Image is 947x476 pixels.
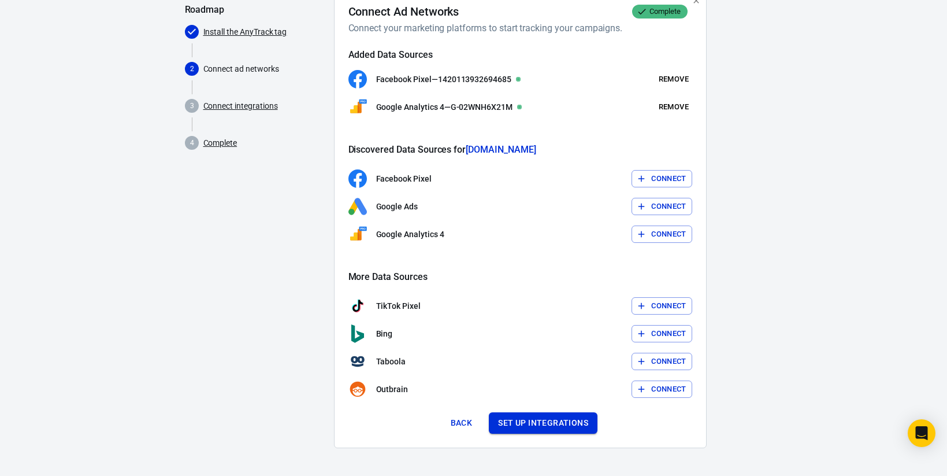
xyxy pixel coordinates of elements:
[376,201,418,213] p: Google Ads
[443,412,480,434] button: Back
[203,26,287,38] a: Install the AnyTrack tag
[632,226,692,243] button: Connect
[376,328,393,340] p: Bing
[190,139,194,147] text: 4
[632,325,692,343] button: Connect
[190,102,194,110] text: 3
[632,170,692,188] button: Connect
[632,198,692,216] button: Connect
[655,98,692,116] button: Remove
[376,101,513,113] p: Google Analytics 4 — G-02WNH6X21M
[645,6,685,17] span: Complete
[632,297,692,315] button: Connect
[348,5,459,19] h4: Connect Ad Networks
[376,356,406,368] p: Taboola
[376,173,432,185] p: Facebook Pixel
[376,73,511,86] p: Facebook Pixel — 1420113932694685
[348,49,692,61] h5: Added Data Sources
[632,353,692,371] button: Connect
[203,137,237,149] a: Complete
[348,144,692,156] h5: Discovered Data Sources for
[655,71,692,88] button: Remove
[203,100,278,112] a: Connect integrations
[376,228,444,241] p: Google Analytics 4
[632,381,692,398] button: Connect
[185,4,325,16] h5: Roadmap
[376,300,421,312] p: TikTok Pixel
[908,419,935,447] div: Open Intercom Messenger
[348,21,688,35] h6: Connect your marketing platforms to start tracking your campaigns.
[190,65,194,73] text: 2
[489,412,597,434] button: Set up integrations
[466,144,536,155] span: [DOMAIN_NAME]
[376,383,408,396] p: Outbrain
[203,63,325,75] p: Connect ad networks
[348,271,692,283] h5: More Data Sources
